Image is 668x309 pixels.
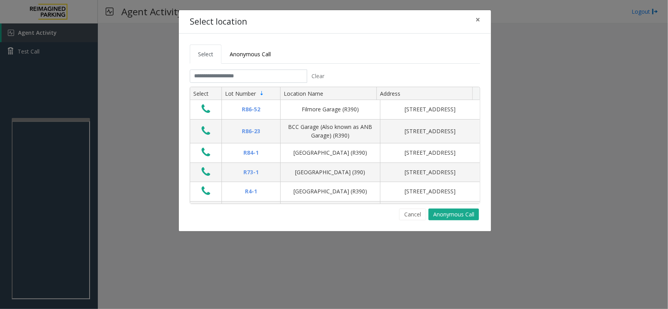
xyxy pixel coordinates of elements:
[198,50,213,58] span: Select
[307,70,329,83] button: Clear
[285,168,375,177] div: [GEOGRAPHIC_DATA] (390)
[227,127,275,136] div: R86-23
[227,168,275,177] div: R73-1
[470,10,486,29] button: Close
[227,187,275,196] div: R4-1
[385,187,475,196] div: [STREET_ADDRESS]
[190,87,480,204] div: Data table
[385,168,475,177] div: [STREET_ADDRESS]
[380,90,400,97] span: Address
[429,209,479,220] button: Anonymous Call
[284,90,323,97] span: Location Name
[225,90,256,97] span: Lot Number
[385,105,475,114] div: [STREET_ADDRESS]
[475,14,480,25] span: ×
[227,148,275,157] div: R84-1
[285,123,375,140] div: BCC Garage (Also known as ANB Garage) (R390)
[190,45,480,64] ul: Tabs
[285,105,375,114] div: Filmore Garage (R390)
[399,209,426,220] button: Cancel
[385,148,475,157] div: [STREET_ADDRESS]
[285,187,375,196] div: [GEOGRAPHIC_DATA] (R390)
[190,87,221,100] th: Select
[227,105,275,114] div: R86-52
[285,148,375,157] div: [GEOGRAPHIC_DATA] (R390)
[385,127,475,136] div: [STREET_ADDRESS]
[259,90,265,96] span: Sortable
[190,16,247,28] h4: Select location
[230,50,271,58] span: Anonymous Call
